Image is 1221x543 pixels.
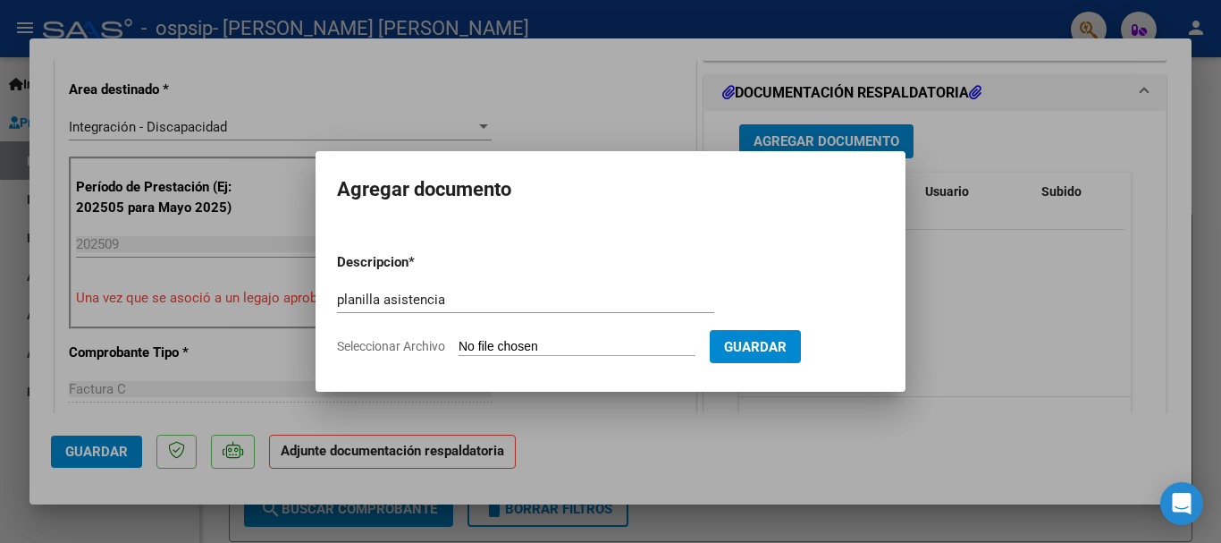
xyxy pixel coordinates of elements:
[710,330,801,363] button: Guardar
[1160,482,1203,525] div: Open Intercom Messenger
[337,252,501,273] p: Descripcion
[724,339,787,355] span: Guardar
[337,173,884,207] h2: Agregar documento
[337,339,445,353] span: Seleccionar Archivo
